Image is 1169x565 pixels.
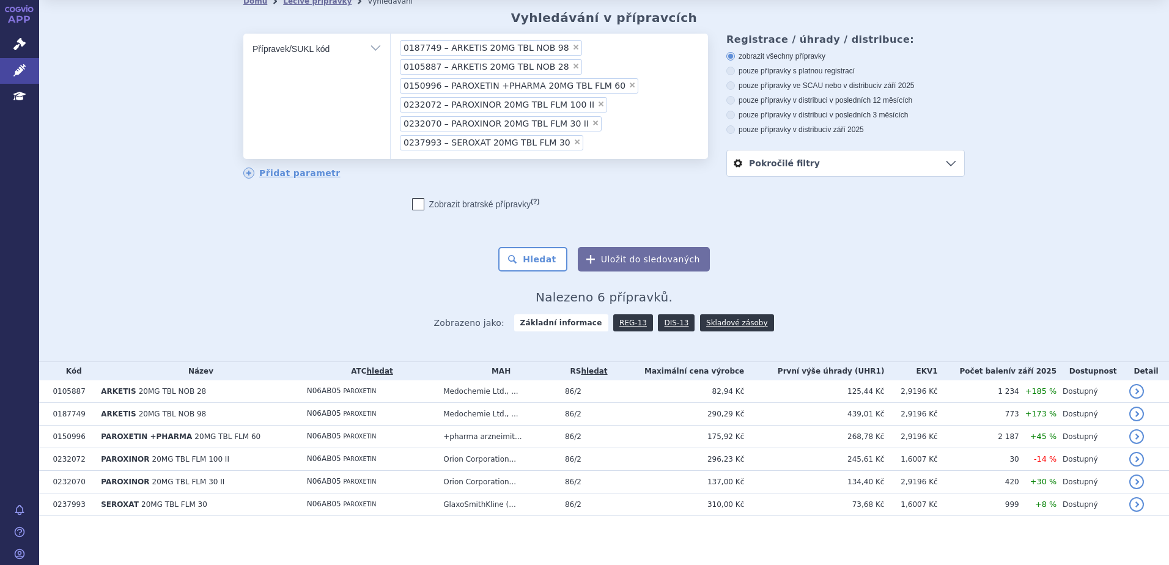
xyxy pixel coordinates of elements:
[613,362,744,380] th: Maximální cena výrobce
[726,110,965,120] label: pouze přípravky v distribuci v posledních 3 měsících
[565,410,581,418] span: 86/2
[727,150,964,176] a: Pokročilé filtry
[437,448,559,470] td: Orion Corporation...
[404,119,589,128] span: 0232070 – PAROXINOR 20MG TBL FLM 30 II
[884,470,937,493] td: 2,9196 Kč
[1034,454,1057,463] span: -14 %
[344,478,377,485] span: PAROXETIN
[412,198,540,210] label: Zobrazit bratrské přípravky
[46,448,95,470] td: 0232072
[726,95,965,105] label: pouze přípravky v distribuci v posledních 12 měsících
[1057,493,1123,515] td: Dostupný
[1057,380,1123,403] td: Dostupný
[1011,367,1057,375] span: v září 2025
[592,119,599,127] span: ×
[744,362,884,380] th: První výše úhrady (UHR1)
[1057,448,1123,470] td: Dostupný
[744,493,884,515] td: 73,68 Kč
[139,410,207,418] span: 20MG TBL NOB 98
[884,402,937,425] td: 2,9196 Kč
[1025,409,1057,418] span: +173 %
[726,34,965,45] h3: Registrace / úhrady / distribuce:
[572,43,580,51] span: ×
[437,402,559,425] td: Medochemie Ltd., ...
[301,362,438,380] th: ATC
[572,62,580,70] span: ×
[141,500,207,509] span: 20MG TBL FLM 30
[726,66,965,76] label: pouze přípravky s platnou registrací
[344,501,377,508] span: PAROXETIN
[46,402,95,425] td: 0187749
[938,362,1057,380] th: Počet balení
[95,362,301,380] th: Název
[565,387,581,396] span: 86/2
[344,456,377,462] span: PAROXETIN
[101,432,192,441] span: PAROXETIN +PHARMA
[613,314,653,331] a: REG-13
[139,387,207,396] span: 20MG TBL NOB 28
[1129,452,1144,467] a: detail
[344,433,377,440] span: PAROXETIN
[658,314,695,331] a: DIS-13
[1129,429,1144,444] a: detail
[938,493,1019,515] td: 999
[101,387,136,396] span: ARKETIS
[152,478,225,486] span: 20MG TBL FLM 30 II
[744,380,884,403] td: 125,44 Kč
[437,470,559,493] td: Orion Corporation...
[578,247,710,271] button: Uložit do sledovaných
[744,448,884,470] td: 245,61 Kč
[884,380,937,403] td: 2,9196 Kč
[101,478,149,486] span: PAROXINOR
[827,125,863,134] span: v září 2025
[404,43,569,52] span: 0187749 – ARKETIS 20MG TBL NOB 98
[587,135,594,150] input: 0187749 – ARKETIS 20MG TBL NOB 980105887 – ARKETIS 20MG TBL NOB 280150996 – PAROXETIN +PHARMA 20M...
[559,362,613,380] th: RS
[613,402,744,425] td: 290,29 Kč
[1129,475,1144,489] a: detail
[938,402,1019,425] td: 773
[565,500,581,509] span: 86/2
[629,81,636,89] span: ×
[884,493,937,515] td: 1,6007 Kč
[744,402,884,425] td: 439,01 Kč
[404,81,625,90] span: 0150996 – PAROXETIN +PHARMA 20MG TBL FLM 60
[307,386,341,395] span: N06AB05
[101,500,139,509] span: SEROXAT
[498,247,567,271] button: Hledat
[437,493,559,515] td: GlaxoSmithKline (...
[726,51,965,61] label: zobrazit všechny přípravky
[1057,425,1123,448] td: Dostupný
[613,470,744,493] td: 137,00 Kč
[1129,384,1144,399] a: detail
[878,81,914,90] span: v září 2025
[884,425,937,448] td: 2,9196 Kč
[613,448,744,470] td: 296,23 Kč
[1123,362,1169,380] th: Detail
[46,380,95,403] td: 0105887
[536,290,673,305] span: Nalezeno 6 přípravků.
[46,362,95,380] th: Kód
[101,410,136,418] span: ARKETIS
[938,380,1019,403] td: 1 234
[433,314,504,331] span: Zobrazeno jako:
[565,478,581,486] span: 86/2
[511,10,698,25] h2: Vyhledávání v přípravcích
[531,198,539,205] abbr: (?)
[613,380,744,403] td: 82,94 Kč
[344,410,377,417] span: PAROXETIN
[1057,470,1123,493] td: Dostupný
[307,409,341,418] span: N06AB05
[1129,497,1144,512] a: detail
[597,100,605,108] span: ×
[46,425,95,448] td: 0150996
[573,138,581,146] span: ×
[938,425,1019,448] td: 2 187
[1030,477,1057,486] span: +30 %
[613,493,744,515] td: 310,00 Kč
[1025,386,1057,396] span: +185 %
[1129,407,1144,421] a: detail
[884,362,937,380] th: EKV1
[1057,362,1123,380] th: Dostupnost
[404,100,594,109] span: 0232072 – PAROXINOR 20MG TBL FLM 100 II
